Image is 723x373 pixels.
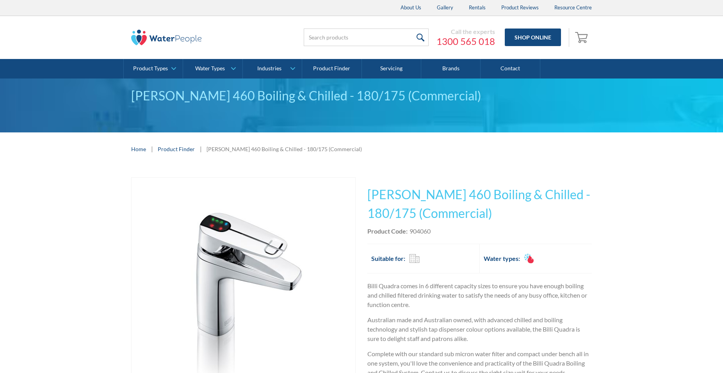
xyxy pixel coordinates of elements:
a: Industries [243,59,302,79]
h2: Suitable for: [371,254,405,263]
div: Water Types [195,65,225,72]
a: 1300 565 018 [436,36,495,47]
h1: [PERSON_NAME] 460 Boiling & Chilled - 180/175 (Commercial) [367,185,592,223]
a: Shop Online [505,29,561,46]
div: Industries [257,65,281,72]
img: The Water People [131,30,201,45]
p: Billi Quadra comes in 6 different capacity sizes to ensure you have enough boiling and chilled fi... [367,281,592,309]
a: Servicing [362,59,421,79]
div: Product Types [133,65,168,72]
div: | [199,144,203,153]
p: Australian made and Australian owned, with advanced chilled and boiling technology and stylish ta... [367,315,592,343]
div: | [150,144,154,153]
a: Product Finder [158,145,195,153]
strong: Product Code: [367,227,408,235]
a: Contact [481,59,540,79]
a: Water Types [183,59,242,79]
div: [PERSON_NAME] 460 Boiling & Chilled - 180/175 (Commercial) [131,86,592,105]
a: Brands [421,59,481,79]
h2: Water types: [484,254,520,263]
a: Product Finder [302,59,361,79]
a: Open empty cart [573,28,592,47]
input: Search products [304,29,429,46]
img: shopping cart [575,31,590,43]
a: Product Types [124,59,183,79]
div: Call the experts [436,28,495,36]
div: [PERSON_NAME] 460 Boiling & Chilled - 180/175 (Commercial) [207,145,362,153]
a: Home [131,145,146,153]
div: 904060 [410,227,431,236]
